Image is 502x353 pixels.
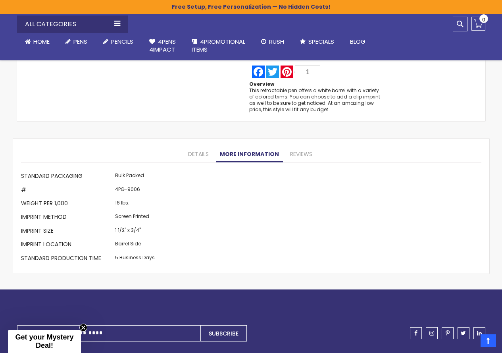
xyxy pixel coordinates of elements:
span: Pencils [111,37,133,46]
span: 1 [306,69,310,75]
button: Subscribe [200,325,247,341]
a: Pencils [95,33,141,50]
th: # [21,184,113,197]
a: Twitter [265,66,280,78]
span: Specials [308,37,334,46]
a: Details [184,147,213,162]
a: Rush [253,33,292,50]
td: 4PG-9006 [113,184,157,197]
td: Screen Printed [113,211,157,225]
span: Rush [269,37,284,46]
span: Blog [350,37,365,46]
a: 4PROMOTIONALITEMS [184,33,253,59]
span: instagram [429,330,434,336]
span: facebook [414,330,417,336]
a: Blog [342,33,373,50]
th: Imprint Location [21,239,113,252]
a: facebook [410,327,422,339]
td: 1 1/2" x 3/4" [113,225,157,238]
a: More Information [216,147,283,162]
th: Imprint Size [21,225,113,238]
div: This retractable pen offers a white barrel with a variety of colored trims. You can choose to add... [249,87,381,113]
td: 16 lbs. [113,198,157,211]
a: 4Pens4impact [141,33,184,59]
a: 0 [471,17,485,31]
a: Specials [292,33,342,50]
a: pinterest [442,327,454,339]
span: 4PROMOTIONAL ITEMS [192,37,245,54]
a: Pens [58,33,95,50]
span: Subscribe [209,330,238,338]
div: All Categories [17,15,128,33]
a: instagram [426,327,438,339]
span: 0 [482,16,485,23]
span: Pens [73,37,87,46]
a: Facebook [251,66,265,78]
a: Reviews [286,147,316,162]
strong: Overview [249,81,274,87]
a: Home [17,33,58,50]
button: Close teaser [79,324,87,332]
span: Get your Mystery Deal! [15,333,73,349]
span: 4Pens 4impact [149,37,176,54]
a: Pinterest1 [280,66,321,78]
td: Bulk Packed [113,170,157,184]
a: Top [481,334,496,347]
div: Get your Mystery Deal!Close teaser [8,330,81,353]
span: twitter [461,330,466,336]
th: Weight per 1,000 [21,198,113,211]
a: twitter [458,327,469,339]
span: pinterest [446,330,450,336]
a: linkedin [473,327,485,339]
td: Barrel Side [113,239,157,252]
th: Standard Production Time [21,252,113,266]
th: Imprint Method [21,211,113,225]
td: 5 Business Days [113,252,157,266]
span: linkedin [477,330,482,336]
span: Home [33,37,50,46]
th: Standard Packaging [21,170,113,184]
